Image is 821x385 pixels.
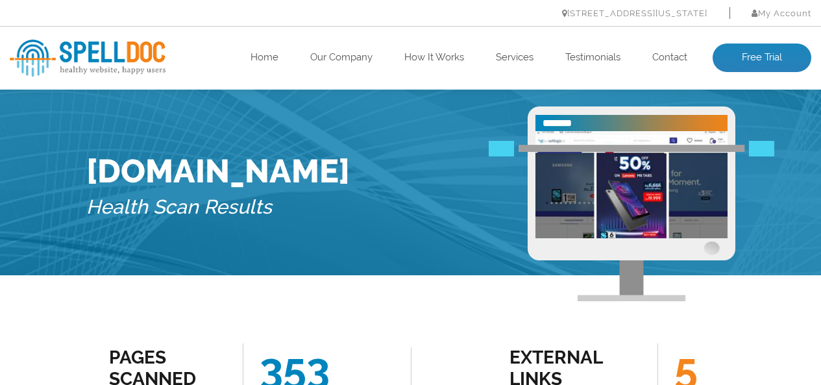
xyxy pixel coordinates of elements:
img: Free Webiste Analysis [528,106,735,301]
img: Free Website Analysis [535,131,728,238]
h5: Health Scan Results [86,190,350,225]
h1: [DOMAIN_NAME] [86,152,350,190]
img: Free Webiste Analysis [489,141,774,156]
